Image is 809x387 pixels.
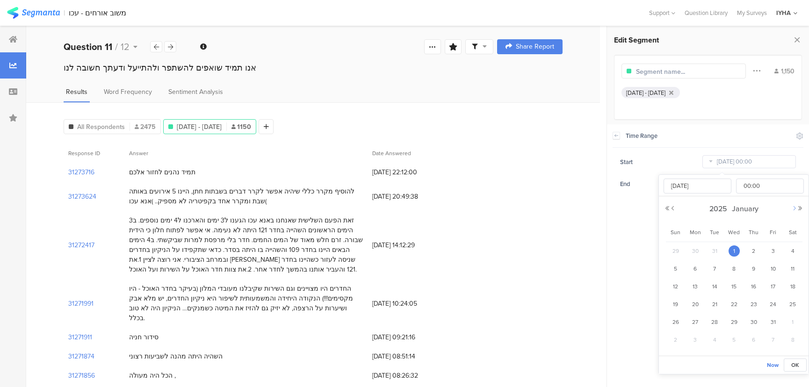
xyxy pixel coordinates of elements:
[724,223,744,242] th: Wed
[649,6,675,20] div: Support
[372,299,447,308] span: [DATE] 10:24:05
[690,334,701,345] span: 3
[68,351,94,361] section: 31271874
[66,87,87,97] span: Results
[516,43,554,50] span: Share Report
[729,245,740,257] span: 1
[129,186,363,206] div: להוסיף מקרר כללי שיהיה אפשר לקרר דברים בשבתות חתן, היינו 5 אירועים באותה שבת ומקרר אחד בקפיטריה ל...
[774,66,795,76] div: 1,150
[372,332,447,342] span: [DATE] 09:21:16
[670,206,676,211] button: Previous Month
[787,316,798,328] span: 1
[709,245,720,257] span: 31
[68,332,92,342] section: 31271911
[666,223,686,242] th: Sun
[784,358,807,372] button: OK
[670,334,681,345] span: 2
[686,223,705,242] th: Mon
[748,334,759,345] span: 6
[670,263,681,274] span: 5
[787,299,798,310] span: 25
[787,263,798,274] span: 11
[787,245,798,257] span: 4
[115,40,118,54] span: /
[729,316,740,328] span: 29
[670,299,681,310] span: 19
[729,299,740,310] span: 22
[372,167,447,177] span: [DATE] 22:12:00
[231,122,251,132] span: 1150
[748,281,759,292] span: 16
[748,245,759,257] span: 2
[729,263,740,274] span: 8
[709,334,720,345] span: 4
[626,131,791,140] div: Time Range
[129,284,363,323] div: החדרים היו מצויינים וגם השירות שקיבלנו מעובדי המלון (בעיקר בחדר האוכל - היו מקסימים!!!) הנקודה הי...
[787,334,798,345] span: 8
[764,223,783,242] th: Fri
[664,179,731,193] input: Select date
[104,87,152,97] span: Word Frequency
[372,371,447,380] span: [DATE] 08:26:32
[64,40,112,54] b: Question 11
[767,245,779,257] span: 3
[68,149,100,158] span: Response ID
[665,206,670,211] button: Previous Year
[791,361,799,369] span: OK
[690,245,701,257] span: 30
[372,192,447,201] span: [DATE] 20:49:38
[730,203,761,214] span: January
[709,299,720,310] span: 21
[68,167,94,177] section: 31273716
[709,263,720,274] span: 7
[748,299,759,310] span: 23
[129,371,176,380] div: הכל היה מעולה ,
[77,122,125,132] span: All Respondents
[68,240,94,250] section: 31272417
[709,316,720,328] span: 28
[732,8,772,17] a: My Surveys
[121,40,130,54] span: 12
[690,281,701,292] span: 13
[680,8,732,17] a: Question Library
[767,281,779,292] span: 17
[767,334,779,345] span: 7
[372,240,447,250] span: [DATE] 14:12:29
[636,67,717,77] input: Segment name...
[372,351,447,361] span: [DATE] 08:51:14
[135,122,156,132] span: 2475
[670,245,681,257] span: 29
[792,206,797,211] button: Next Month
[64,62,563,74] div: אנו תמיד שואפים להשתפר ולהתייעל ודעתך חשובה לנו
[64,7,65,18] div: |
[767,361,779,369] span: Now
[707,203,730,214] span: 2025
[767,299,779,310] span: 24
[168,87,223,97] span: Sentiment Analysis
[129,167,195,177] div: תמיד נהנים לחזור אלכם
[702,155,796,168] input: Select date
[783,223,802,242] th: Sat
[744,223,764,242] th: Thu
[767,263,779,274] span: 10
[729,334,740,345] span: 5
[705,223,724,242] th: Tue
[69,8,126,17] div: משוב אורחים - עכו
[68,192,96,201] section: 31273624
[748,263,759,274] span: 9
[736,179,804,193] input: Select time
[68,371,95,380] section: 31271856
[670,316,681,328] span: 26
[626,88,665,97] div: [DATE] - [DATE]
[729,281,740,292] span: 15
[68,299,94,308] section: 31271991
[7,7,60,19] img: segmanta logo
[766,358,779,372] button: Now
[690,316,701,328] span: 27
[797,206,803,211] button: Next Year
[776,8,791,17] div: IYHA
[372,149,411,158] span: Date Answered
[620,179,635,188] span: End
